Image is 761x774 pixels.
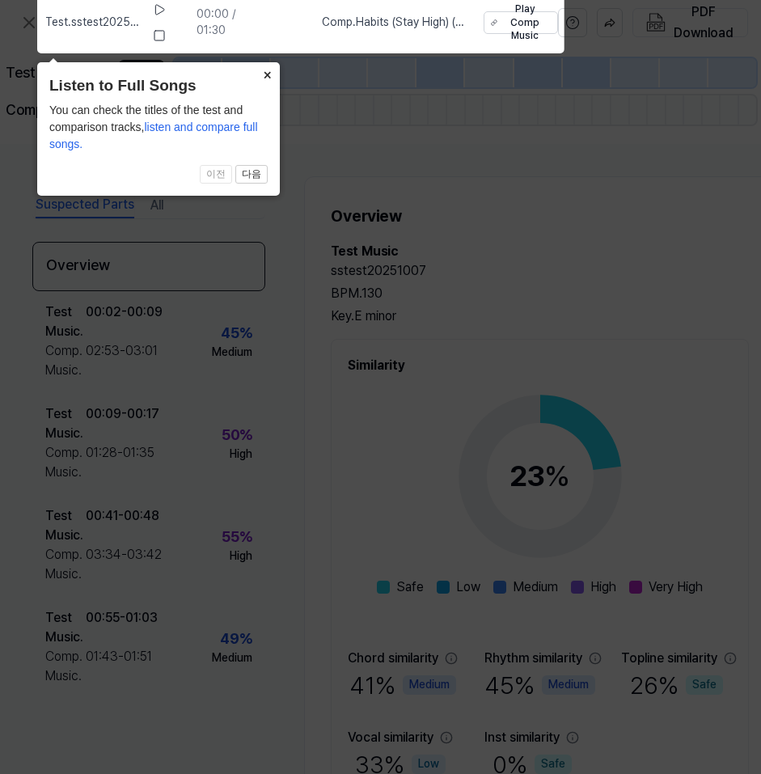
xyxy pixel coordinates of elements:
[254,62,280,85] button: Close
[484,11,558,34] button: Play Comp Music
[235,165,268,184] button: 다음
[322,15,464,31] span: Comp . Habits (Stay High) (Hippie Sabotage Remix)
[49,102,268,153] div: You can check the titles of the test and comparison tracks,
[502,2,547,43] div: Play Comp Music
[45,15,140,31] span: Test . sstest20251007
[197,6,257,38] div: 00:00 / 01:30
[49,74,268,98] header: Listen to Full Songs
[49,121,258,150] span: listen and compare full songs.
